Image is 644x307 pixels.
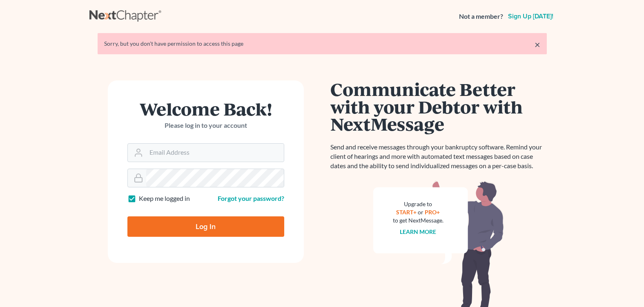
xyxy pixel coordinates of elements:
strong: Not a member? [459,12,503,21]
input: Email Address [146,144,284,162]
p: Please log in to your account [127,121,284,130]
div: Sorry, but you don't have permission to access this page [104,40,540,48]
h1: Communicate Better with your Debtor with NextMessage [330,80,547,133]
label: Keep me logged in [139,194,190,203]
h1: Welcome Back! [127,100,284,118]
a: × [535,40,540,49]
a: Forgot your password? [218,194,284,202]
a: PRO+ [425,209,440,216]
a: Learn more [400,228,436,235]
input: Log In [127,216,284,237]
a: START+ [396,209,417,216]
p: Send and receive messages through your bankruptcy software. Remind your client of hearings and mo... [330,142,547,171]
span: or [418,209,423,216]
div: Upgrade to [393,200,443,208]
a: Sign up [DATE]! [506,13,555,20]
div: to get NextMessage. [393,216,443,225]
